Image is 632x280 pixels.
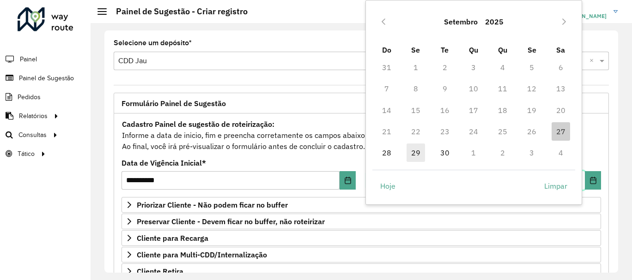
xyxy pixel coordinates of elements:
span: 29 [407,143,425,162]
td: 20 [546,100,575,121]
span: Limpar [544,180,567,191]
td: 18 [488,100,517,121]
span: Sa [556,45,565,54]
td: 28 [372,142,401,163]
a: Cliente Retira [122,263,601,279]
span: 28 [377,143,396,162]
td: 1 [459,142,488,163]
a: Priorizar Cliente - Não podem ficar no buffer [122,197,601,213]
td: 21 [372,121,401,142]
td: 26 [517,121,547,142]
label: Selecione um depósito [114,37,192,48]
span: Se [528,45,536,54]
button: Next Month [557,14,571,29]
span: Qu [469,45,478,54]
td: 2 [430,57,459,78]
span: Hoje [380,180,395,191]
span: Te [441,45,449,54]
span: Pedidos [18,92,41,102]
span: Cliente Retira [137,268,183,275]
td: 15 [401,100,431,121]
td: 6 [546,57,575,78]
span: Relatórios [19,111,48,121]
td: 16 [430,100,459,121]
label: Data de Vigência Inicial [122,157,206,168]
span: Se [411,45,420,54]
td: 24 [459,121,488,142]
strong: Cadastro Painel de sugestão de roteirização: [122,119,274,129]
span: Clear all [589,55,597,66]
a: Cliente para Recarga [122,230,601,246]
td: 10 [459,78,488,99]
span: Qu [498,45,507,54]
span: Formulário Painel de Sugestão [122,100,226,107]
td: 1 [401,57,431,78]
td: 27 [546,121,575,142]
td: 9 [430,78,459,99]
td: 17 [459,100,488,121]
h2: Painel de Sugestão - Criar registro [107,6,248,17]
td: 4 [546,142,575,163]
button: Choose Date [585,171,601,190]
span: 27 [552,122,570,141]
button: Choose Date [340,171,356,190]
td: 19 [517,100,547,121]
td: 13 [546,78,575,99]
span: Cliente para Multi-CDD/Internalização [137,251,267,258]
span: Painel de Sugestão [19,73,74,83]
div: Informe a data de inicio, fim e preencha corretamente os campos abaixo. Ao final, você irá pré-vi... [122,118,601,152]
td: 3 [459,57,488,78]
button: Hoje [372,177,403,195]
td: 5 [517,57,547,78]
td: 29 [401,142,431,163]
button: Limpar [536,177,575,195]
a: Preservar Cliente - Devem ficar no buffer, não roteirizar [122,214,601,229]
span: Tático [18,149,35,159]
td: 30 [430,142,459,163]
td: 22 [401,121,431,142]
button: Choose Year [481,11,507,33]
td: 4 [488,57,517,78]
td: 8 [401,78,431,99]
td: 14 [372,100,401,121]
td: 11 [488,78,517,99]
td: 7 [372,78,401,99]
span: Cliente para Recarga [137,234,208,242]
td: 25 [488,121,517,142]
td: 3 [517,142,547,163]
span: 30 [436,143,454,162]
button: Previous Month [376,14,391,29]
a: Cliente para Multi-CDD/Internalização [122,247,601,262]
span: Painel [20,54,37,64]
td: 12 [517,78,547,99]
span: Priorizar Cliente - Não podem ficar no buffer [137,201,288,209]
td: 23 [430,121,459,142]
span: Do [382,45,391,54]
button: Choose Month [440,11,481,33]
span: Consultas [18,130,47,140]
td: 31 [372,57,401,78]
td: 2 [488,142,517,163]
span: Preservar Cliente - Devem ficar no buffer, não roteirizar [137,218,325,225]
